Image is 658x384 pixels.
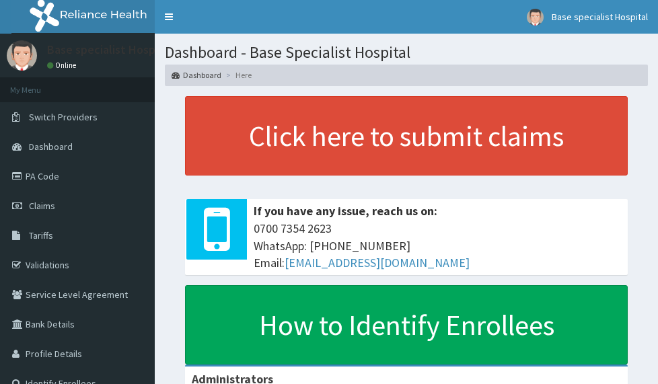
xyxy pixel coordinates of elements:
[223,69,252,81] li: Here
[165,44,648,61] h1: Dashboard - Base Specialist Hospital
[185,285,628,364] a: How to Identify Enrollees
[47,61,79,70] a: Online
[172,69,221,81] a: Dashboard
[552,11,648,23] span: Base specialist Hospital
[254,203,437,219] b: If you have any issue, reach us on:
[285,255,470,270] a: [EMAIL_ADDRESS][DOMAIN_NAME]
[47,44,173,56] p: Base specialist Hospital
[7,40,37,71] img: User Image
[29,141,73,153] span: Dashboard
[527,9,544,26] img: User Image
[254,220,621,272] span: 0700 7354 2623 WhatsApp: [PHONE_NUMBER] Email:
[185,96,628,176] a: Click here to submit claims
[29,229,53,241] span: Tariffs
[29,111,98,123] span: Switch Providers
[29,200,55,212] span: Claims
